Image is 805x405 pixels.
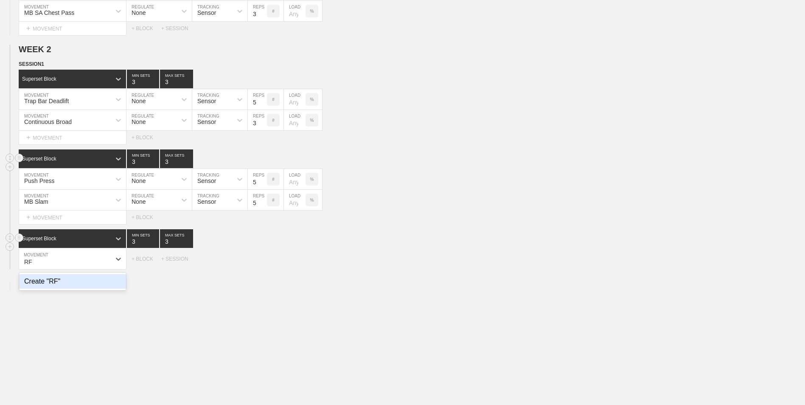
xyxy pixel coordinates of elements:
div: Trap Bar Deadlift [24,98,69,104]
p: # [272,177,275,182]
div: MOVEMENT [19,22,126,36]
p: % [310,97,314,102]
div: Superset Block [22,236,56,242]
div: Push Press [24,177,55,184]
span: + [26,214,30,221]
div: None [132,9,146,16]
div: None [132,198,146,205]
input: Any [284,190,306,210]
p: % [310,198,314,202]
p: # [272,118,275,123]
input: Any [284,169,306,189]
div: WEEK 3 [19,281,59,291]
div: + SESSION [161,256,195,262]
div: Sensor [197,118,216,125]
div: Superset Block [22,76,56,82]
div: None [132,177,146,184]
span: SESSION 1 [19,61,44,67]
div: None [132,98,146,104]
p: # [272,97,275,102]
input: Any [284,110,306,130]
div: + BLOCK [132,25,161,31]
div: MOVEMENT [19,131,126,145]
span: + [26,25,30,32]
p: # [272,9,275,14]
input: Any [284,1,306,21]
div: Superset Block [22,156,56,162]
div: MB SA Chest Pass [24,9,74,16]
div: Sensor [197,9,216,16]
p: # [272,198,275,202]
div: Create "RF" [19,274,126,289]
div: + BLOCK [132,135,161,141]
div: Continuous Broad [24,118,72,125]
p: % [310,118,314,123]
div: + BLOCK [132,256,161,262]
iframe: Chat Widget [763,364,805,405]
div: MOVEMENT [19,211,126,225]
input: None [160,229,193,248]
div: None [132,118,146,125]
input: None [160,149,193,168]
span: WEEK 2 [19,45,51,54]
span: + [26,134,30,141]
div: MB Slam [24,198,48,205]
div: + BLOCK [132,214,161,220]
div: Sensor [197,98,216,104]
div: Sensor [197,177,216,184]
div: + SESSION [161,25,195,31]
span: + [19,283,22,290]
p: % [310,9,314,14]
input: None [160,70,193,88]
div: Sensor [197,198,216,205]
input: Any [284,89,306,110]
p: % [310,177,314,182]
